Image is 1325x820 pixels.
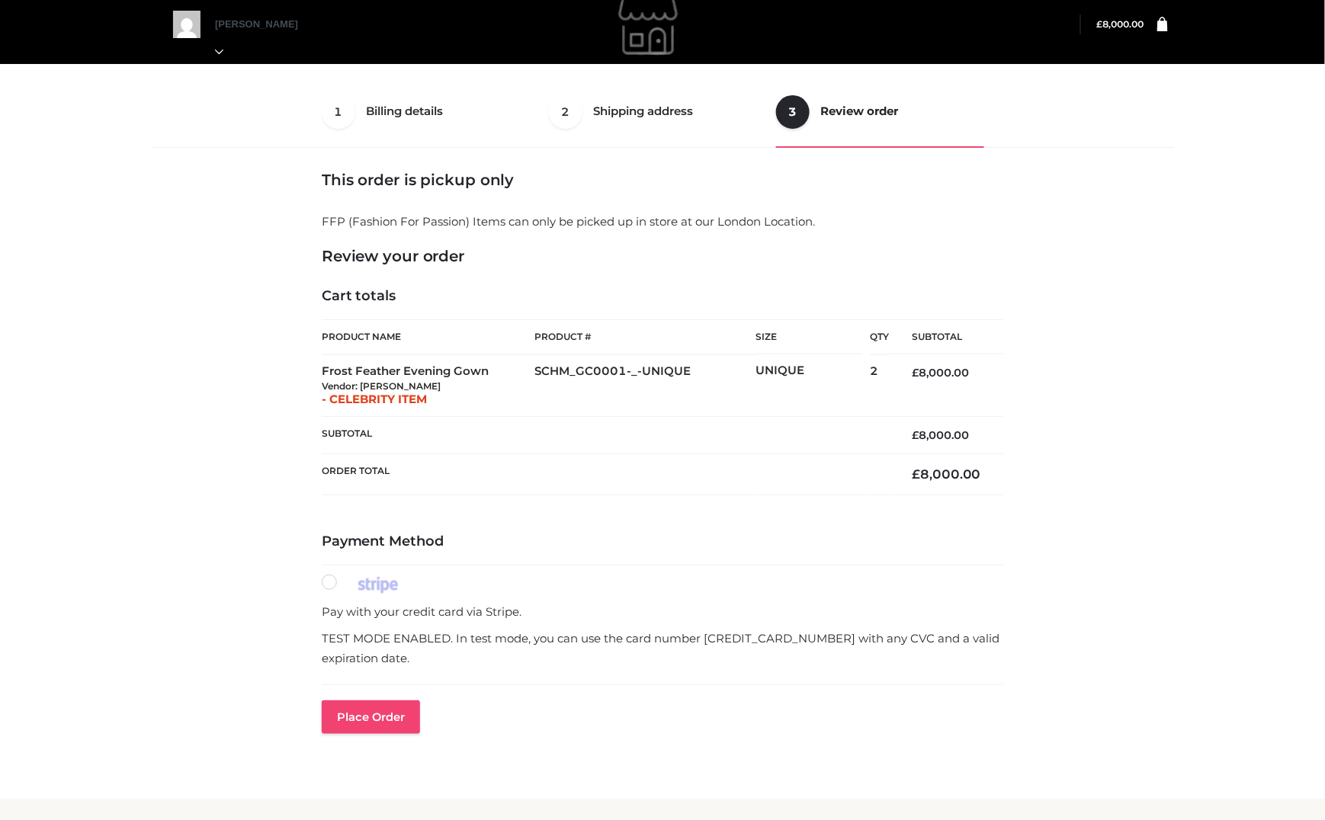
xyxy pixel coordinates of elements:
[889,320,1003,354] th: Subtotal
[870,354,889,416] td: 2
[322,320,534,355] th: Product Name
[756,320,862,354] th: Size
[322,602,1003,622] p: Pay with your credit card via Stripe.
[912,466,981,482] bdi: 8,000.00
[870,320,889,355] th: Qty
[912,466,920,482] span: £
[756,354,870,416] td: UNIQUE
[322,700,420,734] button: Place order
[912,366,919,380] span: £
[215,18,314,57] a: [PERSON_NAME]
[1097,18,1103,30] span: £
[322,417,889,454] th: Subtotal
[322,454,889,495] th: Order Total
[912,428,969,442] bdi: 8,000.00
[534,354,756,416] td: SCHM_GC0001-_-UNIQUE
[1097,18,1144,30] bdi: 8,000.00
[322,533,1003,550] h4: Payment Method
[534,320,756,355] th: Product #
[322,354,534,416] td: Frost Feather Evening Gown
[322,212,1003,232] p: FFP (Fashion For Passion) Items can only be picked up in store at our London Location.
[322,392,427,406] span: - CELEBRITY ITEM
[1097,18,1144,30] a: £8,000.00
[322,247,1003,265] h3: Review your order
[912,428,919,442] span: £
[912,366,969,380] bdi: 8,000.00
[322,171,1003,189] h3: This order is pickup only
[322,629,1003,668] p: TEST MODE ENABLED. In test mode, you can use the card number [CREDIT_CARD_NUMBER] with any CVC an...
[322,380,441,392] small: Vendor: [PERSON_NAME]
[322,288,1003,305] h4: Cart totals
